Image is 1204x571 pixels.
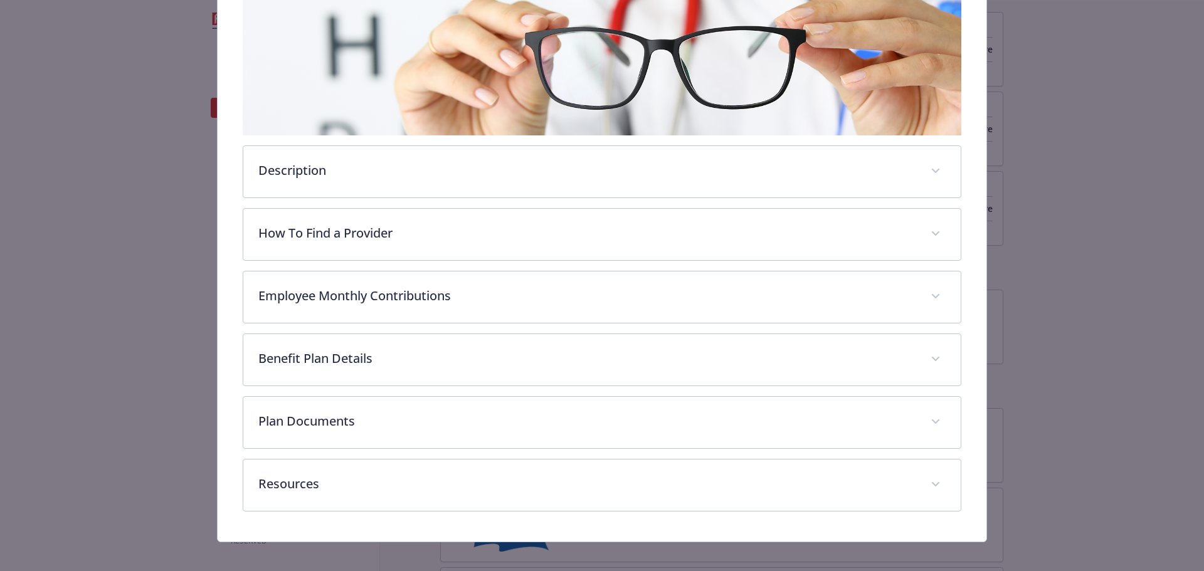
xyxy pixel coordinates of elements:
p: Plan Documents [258,412,916,431]
div: Resources [243,459,961,511]
p: Employee Monthly Contributions [258,286,916,305]
div: How To Find a Provider [243,209,961,260]
p: Benefit Plan Details [258,349,916,368]
div: Plan Documents [243,397,961,448]
div: Employee Monthly Contributions [243,271,961,323]
p: Resources [258,474,916,493]
div: Description [243,146,961,197]
p: Description [258,161,916,180]
div: Benefit Plan Details [243,334,961,385]
p: How To Find a Provider [258,224,916,243]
